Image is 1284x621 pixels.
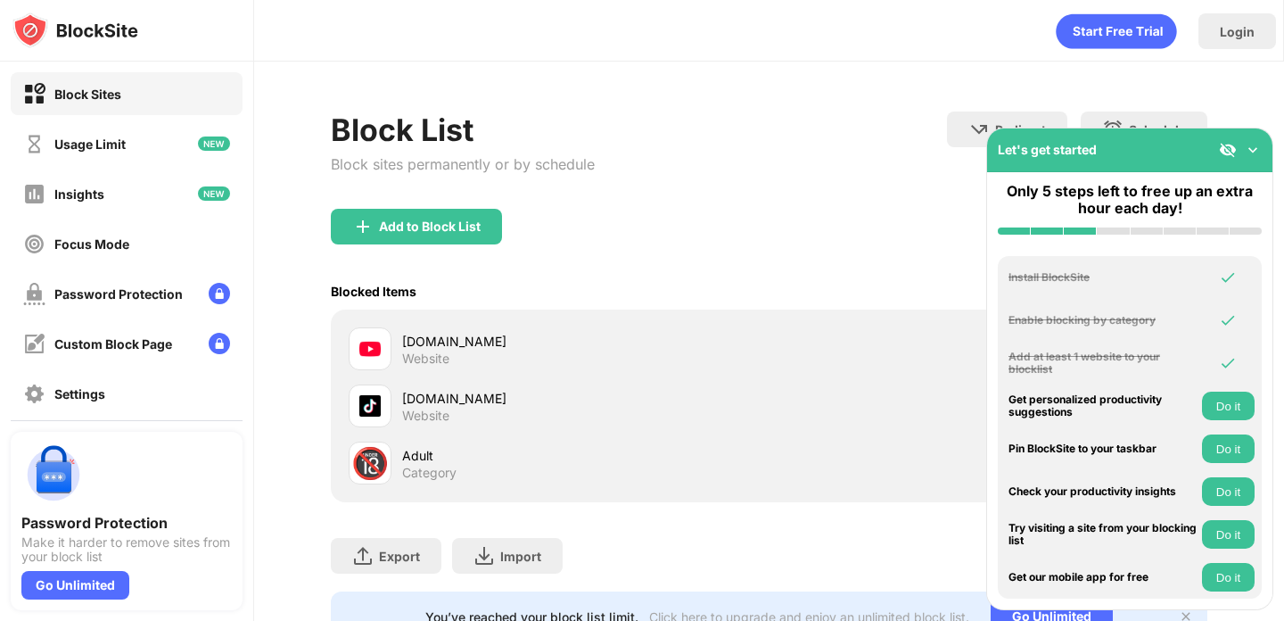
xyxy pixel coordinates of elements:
[402,389,769,408] div: [DOMAIN_NAME]
[1202,520,1255,549] button: Do it
[23,333,45,355] img: customize-block-page-off.svg
[1202,477,1255,506] button: Do it
[1219,311,1237,329] img: omni-check.svg
[1008,443,1198,455] div: Pin BlockSite to your taskbar
[1202,435,1255,463] button: Do it
[359,338,381,360] img: favicons
[331,112,595,148] div: Block List
[1008,485,1198,498] div: Check your productivity insights
[1008,351,1198,377] div: Add at least 1 website to your blocklist
[23,283,45,305] img: password-protection-off.svg
[1008,314,1198,327] div: Enable blocking by category
[21,514,232,532] div: Password Protection
[198,137,230,151] img: new-icon.svg
[198,186,230,201] img: new-icon.svg
[998,142,1097,157] div: Let's get started
[1219,141,1237,159] img: eye-not-visible.svg
[998,183,1262,217] div: Only 5 steps left to free up an extra hour each day!
[1202,563,1255,592] button: Do it
[331,284,416,299] div: Blocked Items
[1008,393,1198,419] div: Get personalized productivity suggestions
[402,332,769,351] div: [DOMAIN_NAME]
[1220,24,1255,39] div: Login
[54,137,126,152] div: Usage Limit
[1219,354,1237,372] img: omni-check.svg
[402,446,769,465] div: Adult
[500,549,541,564] div: Import
[54,336,172,352] div: Custom Block Page
[23,183,45,205] img: insights-off.svg
[1008,571,1198,584] div: Get our mobile app for free
[21,535,232,564] div: Make it harder to remove sites from your block list
[1129,122,1186,137] div: Schedule
[21,443,86,507] img: push-password-protection.svg
[23,83,45,105] img: block-on.svg
[23,383,45,405] img: settings-off.svg
[23,133,45,155] img: time-usage-off.svg
[402,351,449,367] div: Website
[54,236,129,252] div: Focus Mode
[23,233,45,255] img: focus-off.svg
[402,465,457,481] div: Category
[12,12,138,48] img: logo-blocksite.svg
[1008,271,1198,284] div: Install BlockSite
[54,87,121,102] div: Block Sites
[402,408,449,424] div: Website
[351,445,389,482] div: 🔞
[1202,392,1255,420] button: Do it
[379,549,420,564] div: Export
[1056,13,1177,49] div: animation
[379,219,481,234] div: Add to Block List
[995,122,1046,137] div: Redirect
[359,395,381,417] img: favicons
[54,186,104,202] div: Insights
[1244,141,1262,159] img: omni-setup-toggle.svg
[209,333,230,354] img: lock-menu.svg
[209,283,230,304] img: lock-menu.svg
[54,386,105,402] div: Settings
[1219,269,1237,286] img: omni-check.svg
[54,286,183,302] div: Password Protection
[331,155,595,173] div: Block sites permanently or by schedule
[1008,522,1198,548] div: Try visiting a site from your blocking list
[21,571,129,600] div: Go Unlimited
